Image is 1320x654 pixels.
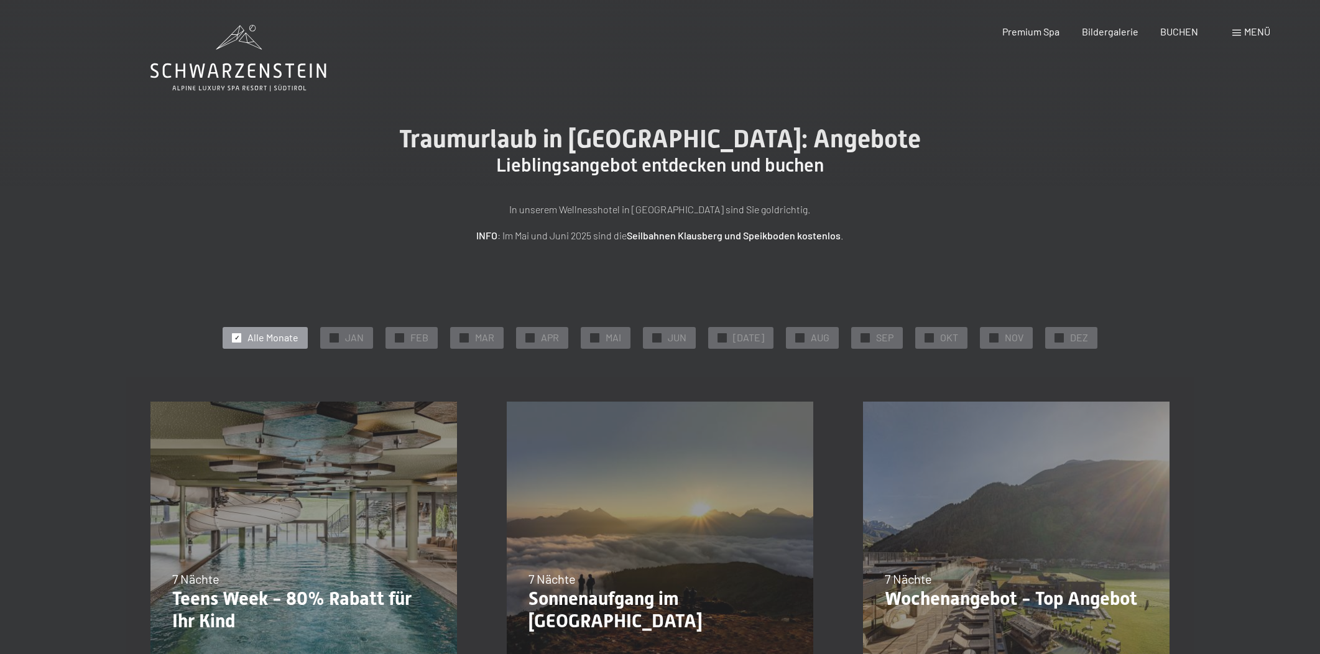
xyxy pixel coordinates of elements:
[475,331,494,344] span: MAR
[811,331,829,344] span: AUG
[1082,25,1138,37] a: Bildergalerie
[606,331,621,344] span: MAI
[349,228,971,244] p: : Im Mai und Juni 2025 sind die .
[172,587,435,632] p: Teens Week - 80% Rabatt für Ihr Kind
[496,154,824,176] span: Lieblingsangebot entdecken und buchen
[627,229,841,241] strong: Seilbahnen Klausberg und Speikboden kostenlos
[668,331,686,344] span: JUN
[541,331,559,344] span: APR
[1057,333,1062,342] span: ✓
[1070,331,1088,344] span: DEZ
[992,333,997,342] span: ✓
[397,333,402,342] span: ✓
[885,571,932,586] span: 7 Nächte
[399,124,921,154] span: Traumurlaub in [GEOGRAPHIC_DATA]: Angebote
[247,331,298,344] span: Alle Monate
[1160,25,1198,37] a: BUCHEN
[234,333,239,342] span: ✓
[885,587,1148,610] p: Wochenangebot - Top Angebot
[655,333,660,342] span: ✓
[863,333,868,342] span: ✓
[349,201,971,218] p: In unserem Wellnesshotel in [GEOGRAPHIC_DATA] sind Sie goldrichtig.
[462,333,467,342] span: ✓
[733,331,764,344] span: [DATE]
[927,333,932,342] span: ✓
[332,333,337,342] span: ✓
[476,229,497,241] strong: INFO
[798,333,803,342] span: ✓
[345,331,364,344] span: JAN
[1005,331,1023,344] span: NOV
[528,571,576,586] span: 7 Nächte
[1244,25,1270,37] span: Menü
[593,333,598,342] span: ✓
[876,331,893,344] span: SEP
[528,587,792,632] p: Sonnenaufgang im [GEOGRAPHIC_DATA]
[1002,25,1059,37] a: Premium Spa
[528,333,533,342] span: ✓
[410,331,428,344] span: FEB
[172,571,219,586] span: 7 Nächte
[720,333,725,342] span: ✓
[940,331,958,344] span: OKT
